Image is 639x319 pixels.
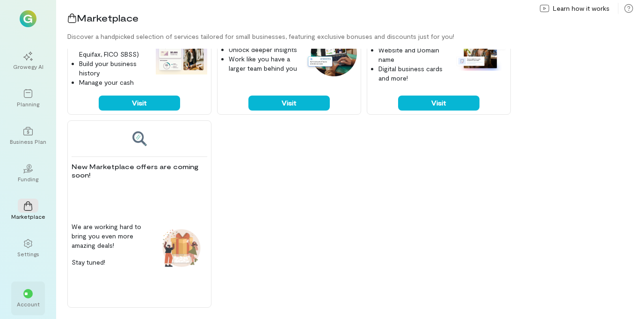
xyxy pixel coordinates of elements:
div: Account [17,300,40,308]
div: Growegy AI [13,63,44,70]
p: Stay tuned! [72,258,148,267]
li: Build your business history [79,59,148,78]
button: Visit [99,96,180,111]
li: Website and Domain name [378,45,448,64]
a: Planning [11,82,45,115]
p: New Marketplace offers are coming soon! [72,163,207,179]
div: Settings [17,250,39,258]
a: Settings [11,231,45,265]
img: QuickBooks feature [305,30,357,76]
li: Digital business cards and more! [378,64,448,83]
div: Funding [18,175,38,183]
img: Coming soon feature [156,223,207,274]
span: Learn how it works [553,4,610,13]
div: Planning [17,100,39,108]
button: Visit [248,96,330,111]
img: Tailor Brands feature [455,27,507,71]
li: Unlock deeper insights [229,45,298,54]
a: Marketplace [11,194,45,228]
a: Growegy AI [11,44,45,78]
div: Business Plan [10,138,46,145]
div: Marketplace [11,213,45,220]
a: Funding [11,156,45,190]
a: Business Plan [11,119,45,153]
img: Coming soon [131,130,147,147]
img: Nav feature [156,32,207,75]
p: We are working hard to bring you even more amazing deals! [72,222,148,250]
li: Work like you have a larger team behind you [229,54,298,73]
span: Marketplace [77,12,138,23]
div: Discover a handpicked selection of services tailored for small businesses, featuring exclusive bo... [67,32,639,41]
li: Manage your cash [79,78,148,87]
button: Visit [398,96,479,111]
